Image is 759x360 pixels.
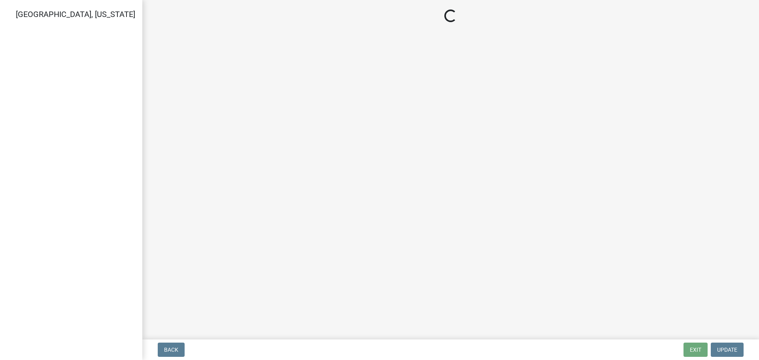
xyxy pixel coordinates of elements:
[158,343,185,357] button: Back
[683,343,708,357] button: Exit
[164,347,178,353] span: Back
[16,9,135,19] span: [GEOGRAPHIC_DATA], [US_STATE]
[717,347,737,353] span: Update
[711,343,744,357] button: Update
